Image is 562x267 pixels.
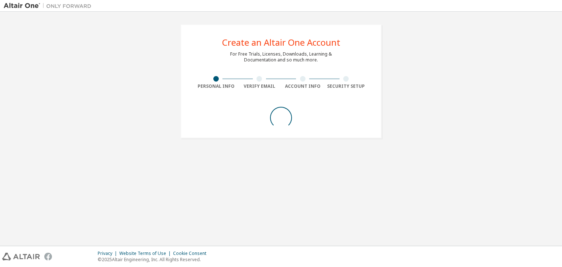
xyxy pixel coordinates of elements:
[194,83,238,89] div: Personal Info
[173,251,211,256] div: Cookie Consent
[238,83,281,89] div: Verify Email
[119,251,173,256] div: Website Terms of Use
[4,2,95,10] img: Altair One
[325,83,368,89] div: Security Setup
[98,256,211,263] p: © 2025 Altair Engineering, Inc. All Rights Reserved.
[44,253,52,260] img: facebook.svg
[98,251,119,256] div: Privacy
[230,51,332,63] div: For Free Trials, Licenses, Downloads, Learning & Documentation and so much more.
[222,38,340,47] div: Create an Altair One Account
[2,253,40,260] img: altair_logo.svg
[281,83,325,89] div: Account Info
